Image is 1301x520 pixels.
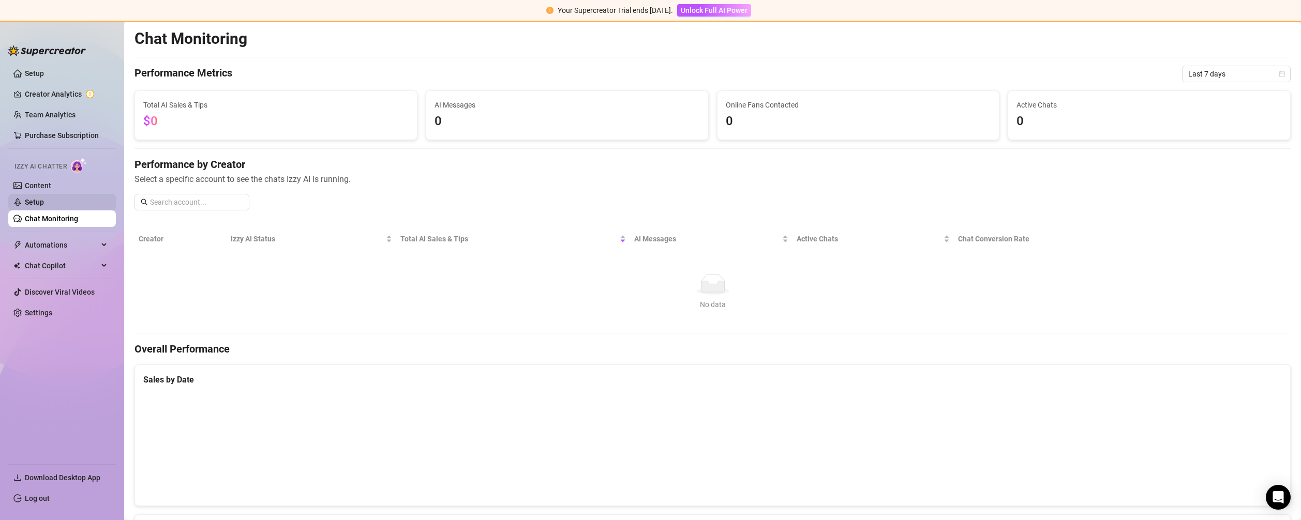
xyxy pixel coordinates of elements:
span: search [141,198,148,206]
span: 0 [1016,112,1282,131]
th: Izzy AI Status [227,227,396,251]
img: Chat Copilot [13,262,20,269]
a: Setup [25,198,44,206]
span: thunderbolt [13,241,22,249]
span: Active Chats [1016,99,1282,111]
span: $0 [143,114,158,128]
span: Total AI Sales & Tips [143,99,409,111]
h4: Performance by Creator [134,157,1291,172]
a: Discover Viral Videos [25,288,95,296]
span: Select a specific account to see the chats Izzy AI is running. [134,173,1291,186]
div: Open Intercom Messenger [1266,485,1291,510]
div: Sales by Date [143,373,1282,386]
img: AI Chatter [71,158,87,173]
span: calendar [1279,71,1285,77]
span: Total AI Sales & Tips [400,233,618,244]
span: AI Messages [435,99,700,111]
span: Izzy AI Chatter [14,162,67,172]
span: 0 [726,112,991,131]
img: logo-BBDzfeDw.svg [8,45,86,56]
span: Download Desktop App [25,473,100,482]
th: Chat Conversion Rate [954,227,1175,251]
th: Total AI Sales & Tips [396,227,631,251]
a: Content [25,181,51,190]
th: Creator [134,227,227,251]
span: Chat Copilot [25,257,98,274]
span: Active Chats [797,233,941,244]
h2: Chat Monitoring [134,29,247,49]
span: Automations [25,237,98,253]
span: Your Supercreator Trial ends [DATE]. [558,6,673,14]
span: Unlock Full AI Power [681,6,747,14]
a: Creator Analytics exclamation-circle [25,86,108,102]
span: download [13,473,22,482]
span: Online Fans Contacted [726,99,991,111]
a: Settings [25,309,52,317]
span: exclamation-circle [546,7,554,14]
h4: Overall Performance [134,342,1291,356]
a: Chat Monitoring [25,215,78,223]
h4: Performance Metrics [134,66,232,82]
span: Izzy AI Status [231,233,384,244]
a: Team Analytics [25,111,76,119]
a: Log out [25,494,50,502]
a: Purchase Subscription [25,127,108,144]
a: Unlock Full AI Power [677,6,751,14]
input: Search account... [150,196,243,208]
button: Unlock Full AI Power [677,4,751,17]
span: 0 [435,112,700,131]
th: AI Messages [630,227,792,251]
span: Last 7 days [1188,66,1284,82]
span: AI Messages [634,233,780,244]
div: No data [143,299,1282,310]
a: Setup [25,69,44,78]
th: Active Chats [792,227,953,251]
